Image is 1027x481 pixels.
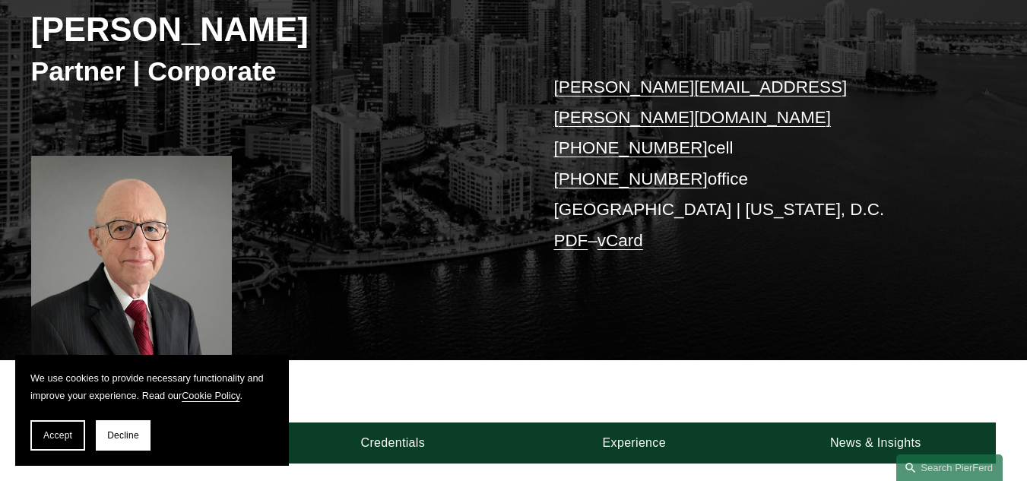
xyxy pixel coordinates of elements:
button: Accept [30,420,85,451]
a: PDF [553,231,588,250]
a: Cookie Policy [182,390,239,401]
a: News & Insights [755,422,997,464]
a: [PHONE_NUMBER] [553,138,707,157]
a: vCard [597,231,643,250]
span: Decline [107,430,139,441]
button: Decline [96,420,151,451]
h2: [PERSON_NAME] [31,10,514,50]
a: Search this site [896,454,1003,481]
p: cell office [GEOGRAPHIC_DATA] | [US_STATE], D.C. – [553,72,956,257]
a: Credentials [272,422,513,464]
p: We use cookies to provide necessary functionality and improve your experience. Read our . [30,370,274,405]
a: [PHONE_NUMBER] [553,169,707,188]
span: Accept [43,430,72,441]
a: Experience [513,422,755,464]
a: [PERSON_NAME][EMAIL_ADDRESS][PERSON_NAME][DOMAIN_NAME] [553,78,847,127]
section: Cookie banner [15,355,289,466]
h3: Partner | Corporate [31,55,514,89]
